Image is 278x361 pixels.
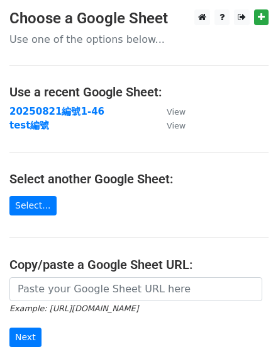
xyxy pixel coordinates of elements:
input: Paste your Google Sheet URL here [9,277,262,301]
a: Select... [9,196,57,215]
small: View [167,107,186,117]
a: View [154,106,186,117]
small: View [167,121,186,130]
h4: Select another Google Sheet: [9,171,269,186]
p: Use one of the options below... [9,33,269,46]
h4: Use a recent Google Sheet: [9,84,269,100]
a: View [154,120,186,131]
h3: Choose a Google Sheet [9,9,269,28]
a: 20250821編號1-46 [9,106,104,117]
small: Example: [URL][DOMAIN_NAME] [9,304,138,313]
a: test編號 [9,120,49,131]
input: Next [9,328,42,347]
h4: Copy/paste a Google Sheet URL: [9,257,269,272]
